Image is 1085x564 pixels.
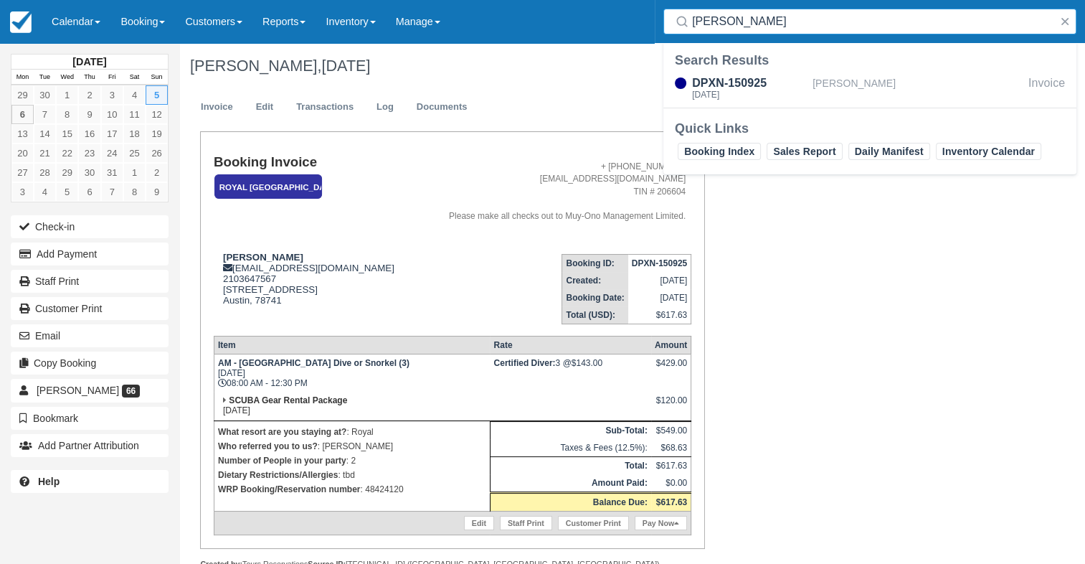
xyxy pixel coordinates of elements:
img: checkfront-main-nav-mini-logo.png [10,11,32,33]
a: 5 [146,85,168,105]
td: [DATE] [214,392,490,421]
td: $68.63 [651,439,691,457]
a: 30 [78,163,100,182]
a: Customer Print [558,516,629,530]
a: 1 [56,85,78,105]
a: 2 [78,85,100,105]
p: : [PERSON_NAME] [218,439,486,453]
a: 20 [11,144,34,163]
span: [DATE] [321,57,370,75]
a: 12 [146,105,168,124]
a: 11 [123,105,146,124]
button: Bookmark [11,407,169,430]
div: Invoice [1028,75,1065,102]
b: Help [38,476,60,487]
div: Search Results [675,52,1065,69]
button: Add Payment [11,243,169,265]
a: Invoice [190,93,244,121]
a: Edit [245,93,284,121]
span: 66 [122,385,140,398]
th: Sub-Total: [490,421,650,439]
a: 15 [56,124,78,144]
a: 7 [101,182,123,202]
strong: Number of People in your party [218,456,346,466]
a: 6 [78,182,100,202]
td: $617.63 [651,456,691,474]
th: Item [214,336,490,354]
a: Daily Manifest [848,143,930,160]
strong: Who referred you to us? [218,441,318,451]
th: Amount Paid: [490,474,650,493]
a: 17 [101,124,123,144]
td: $617.63 [628,306,691,324]
strong: $617.63 [656,497,687,507]
div: $429.00 [655,358,687,380]
th: Thu [78,70,100,85]
strong: What resort are you staying at? [218,427,346,437]
a: 2 [146,163,168,182]
a: 22 [56,144,78,163]
a: Sales Report [767,143,842,160]
th: Sat [123,70,146,85]
th: Total: [490,456,650,474]
strong: SCUBA Gear Rental Package [229,395,347,405]
th: Created: [562,272,628,289]
strong: AM - [GEOGRAPHIC_DATA] Dive or Snorkel (3) [218,358,409,368]
input: Search ( / ) [692,9,1053,34]
a: 4 [123,85,146,105]
strong: [DATE] [72,56,106,67]
a: Staff Print [11,270,169,293]
p: : 48424120 [218,482,486,497]
div: Quick Links [675,120,1065,137]
div: $120.00 [655,395,687,417]
a: 19 [146,124,168,144]
a: 13 [11,124,34,144]
a: 10 [101,105,123,124]
div: [PERSON_NAME] [812,75,1023,102]
a: 8 [123,182,146,202]
td: $0.00 [651,474,691,493]
a: 1 [123,163,146,182]
th: Balance Due: [490,492,650,511]
a: [PERSON_NAME] 66 [11,379,169,402]
a: 31 [101,163,123,182]
p: : 2 [218,453,486,468]
a: 24 [101,144,123,163]
a: Booking Index [678,143,761,160]
a: 3 [11,182,34,202]
td: $549.00 [651,421,691,439]
a: 7 [34,105,56,124]
th: Total (USD): [562,306,628,324]
td: Taxes & Fees (12.5%): [490,439,650,457]
a: 16 [78,124,100,144]
a: 29 [56,163,78,182]
th: Mon [11,70,34,85]
h1: Booking Invoice [214,155,415,170]
a: 3 [101,85,123,105]
div: DPXN-150925 [692,75,807,92]
p: : Royal [218,425,486,439]
a: Royal [GEOGRAPHIC_DATA] [214,174,317,200]
th: Tue [34,70,56,85]
td: [DATE] [628,289,691,306]
p: : tbd [218,468,486,482]
a: 9 [78,105,100,124]
th: Booking ID: [562,254,628,272]
strong: [PERSON_NAME] [223,252,303,263]
td: [DATE] [628,272,691,289]
a: 6 [11,105,34,124]
a: Log [366,93,404,121]
strong: Dietary Restrictions/Allergies [218,470,338,480]
a: 27 [11,163,34,182]
a: Inventory Calendar [936,143,1041,160]
h1: [PERSON_NAME], [190,57,982,75]
a: Help [11,470,169,493]
a: 28 [34,163,56,182]
a: 21 [34,144,56,163]
div: [DATE] [692,90,807,99]
a: 23 [78,144,100,163]
a: 25 [123,144,146,163]
a: 14 [34,124,56,144]
button: Copy Booking [11,352,169,375]
a: Staff Print [500,516,552,530]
